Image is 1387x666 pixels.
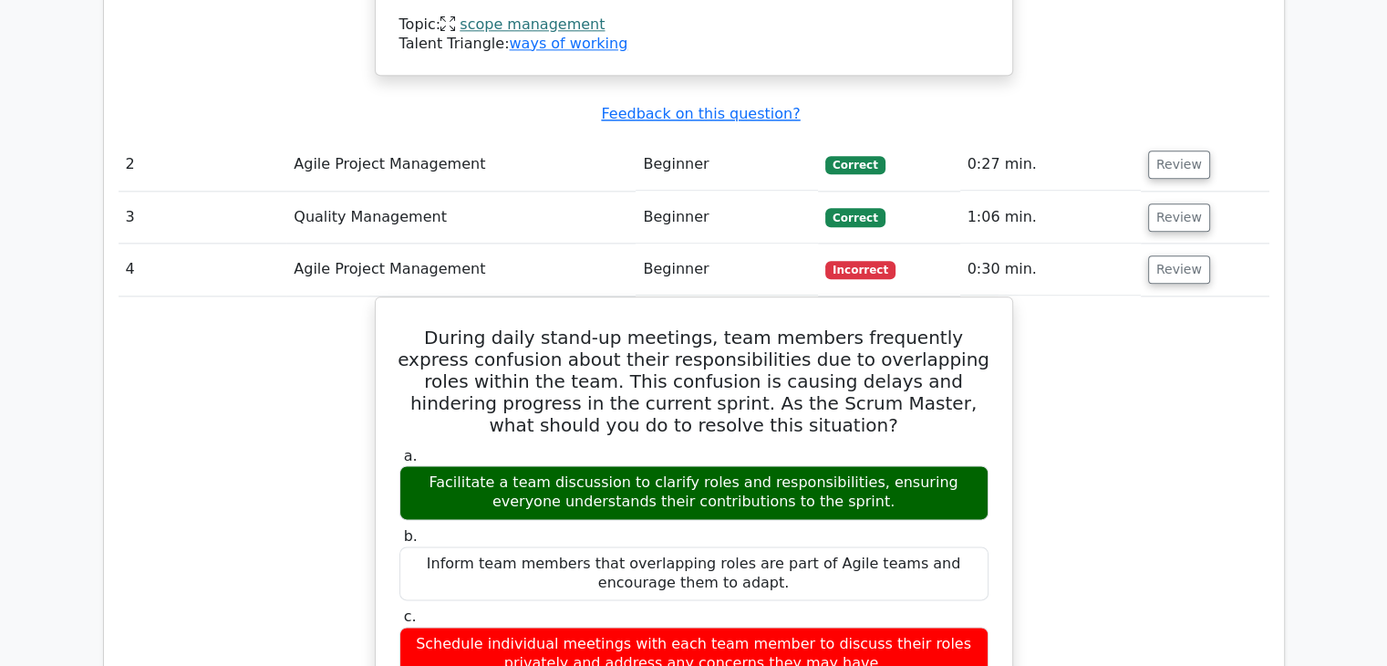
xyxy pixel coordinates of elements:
span: Correct [825,156,885,174]
td: 0:30 min. [960,244,1141,296]
div: Inform team members that overlapping roles are part of Agile teams and encourage them to adapt. [399,546,988,601]
td: 0:27 min. [960,139,1141,191]
td: 4 [119,244,287,296]
button: Review [1148,151,1210,179]
td: Agile Project Management [286,139,636,191]
td: 3 [119,192,287,244]
span: a. [404,447,418,464]
span: b. [404,527,418,545]
td: Beginner [636,244,818,296]
span: Incorrect [825,261,895,279]
button: Review [1148,255,1210,284]
a: scope management [460,16,605,33]
button: Review [1148,203,1210,232]
td: Beginner [636,192,818,244]
a: Feedback on this question? [601,105,800,122]
td: Quality Management [286,192,636,244]
div: Topic: [399,16,988,35]
span: c. [404,608,417,625]
div: Facilitate a team discussion to clarify roles and responsibilities, ensuring everyone understands... [399,465,988,520]
td: Agile Project Management [286,244,636,296]
h5: During daily stand-up meetings, team members frequently express confusion about their responsibil... [398,327,990,436]
td: 2 [119,139,287,191]
span: Correct [825,208,885,226]
td: Beginner [636,139,818,191]
td: 1:06 min. [960,192,1141,244]
a: ways of working [509,35,627,52]
div: Talent Triangle: [399,16,988,54]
